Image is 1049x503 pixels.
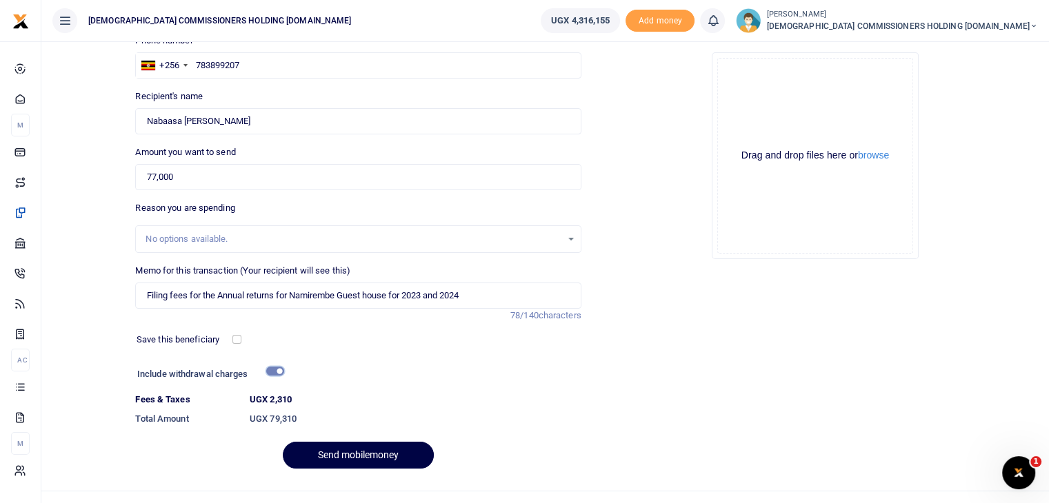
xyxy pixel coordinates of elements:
[135,145,235,159] label: Amount you want to send
[539,310,581,320] span: characters
[718,149,912,162] div: Drag and drop files here or
[283,442,434,469] button: Send mobilemoney
[159,59,179,72] div: +256
[136,53,191,78] div: Uganda: +256
[11,349,30,371] li: Ac
[510,310,539,320] span: 78/140
[858,150,889,160] button: browse
[146,232,561,246] div: No options available.
[250,393,292,407] label: UGX 2,310
[130,393,244,407] dt: Fees & Taxes
[1002,456,1035,489] iframe: Intercom live chat
[135,164,581,190] input: UGX
[551,14,610,28] span: UGX 4,316,155
[766,20,1038,32] span: [DEMOGRAPHIC_DATA] COMMISSIONERS HOLDING [DOMAIN_NAME]
[11,432,30,455] li: M
[626,10,695,32] li: Toup your wallet
[626,10,695,32] span: Add money
[135,108,581,134] input: Loading name...
[135,413,239,424] h6: Total Amount
[135,201,234,215] label: Reason you are spending
[137,333,219,347] label: Save this beneficiary
[712,52,919,259] div: File Uploader
[1030,456,1041,467] span: 1
[250,413,581,424] h6: UGX 79,310
[83,14,357,27] span: [DEMOGRAPHIC_DATA] COMMISSIONERS HOLDING [DOMAIN_NAME]
[535,8,626,33] li: Wallet ballance
[11,114,30,136] li: M
[135,283,581,309] input: Enter extra information
[135,90,203,103] label: Recipient's name
[135,52,581,79] input: Enter phone number
[12,15,29,25] a: logo-small logo-large logo-large
[736,8,1038,33] a: profile-user [PERSON_NAME] [DEMOGRAPHIC_DATA] COMMISSIONERS HOLDING [DOMAIN_NAME]
[135,264,350,278] label: Memo for this transaction (Your recipient will see this)
[626,14,695,25] a: Add money
[12,13,29,30] img: logo-small
[541,8,620,33] a: UGX 4,316,155
[766,9,1038,21] small: [PERSON_NAME]
[137,369,278,380] h6: Include withdrawal charges
[736,8,761,33] img: profile-user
